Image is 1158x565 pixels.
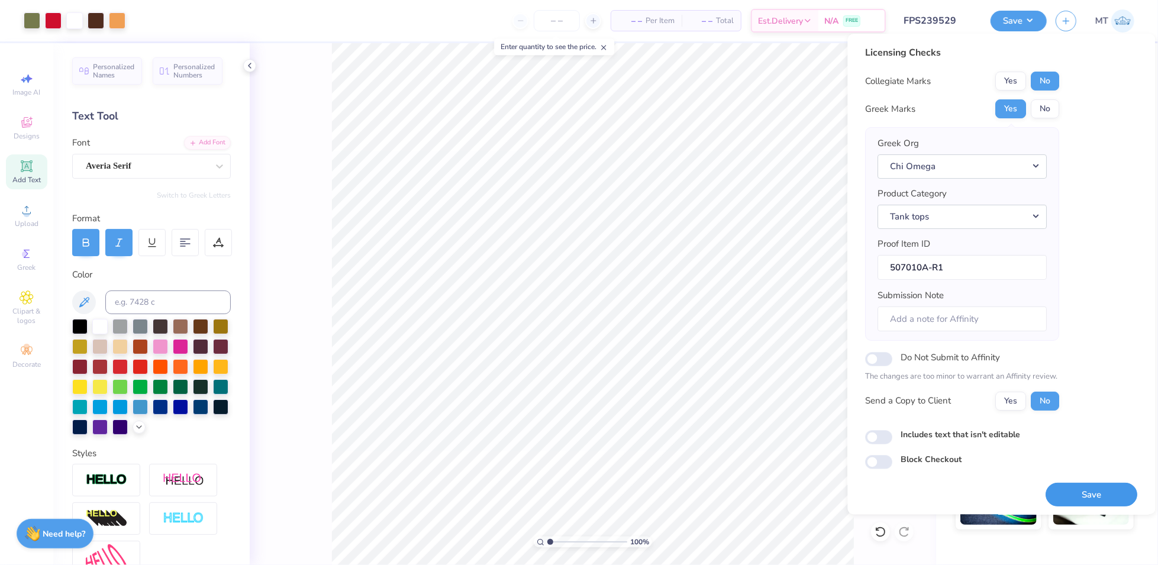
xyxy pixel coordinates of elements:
[878,289,944,302] label: Submission Note
[494,38,614,55] div: Enter quantity to see the price.
[996,99,1027,118] button: Yes
[1095,14,1108,28] span: MT
[72,268,231,282] div: Color
[878,237,931,251] label: Proof Item ID
[866,395,951,408] div: Send a Copy to Client
[630,537,649,547] span: 100 %
[758,15,803,27] span: Est. Delivery
[12,175,41,185] span: Add Text
[1031,99,1060,118] button: No
[901,428,1021,441] label: Includes text that isn't editable
[878,205,1047,229] button: Tank tops
[105,290,231,314] input: e.g. 7428 c
[996,392,1027,411] button: Yes
[866,102,916,116] div: Greek Marks
[1111,9,1134,33] img: Michelle Tapire
[13,88,41,97] span: Image AI
[15,219,38,228] span: Upload
[901,350,1001,365] label: Do Not Submit to Affinity
[1031,392,1060,411] button: No
[163,512,204,525] img: Negative Space
[901,453,962,466] label: Block Checkout
[6,306,47,325] span: Clipart & logos
[18,263,36,272] span: Greek
[846,17,858,25] span: FREE
[716,15,734,27] span: Total
[72,212,232,225] div: Format
[895,9,982,33] input: Untitled Design
[173,63,215,79] span: Personalized Numbers
[866,75,931,88] div: Collegiate Marks
[93,63,135,79] span: Personalized Names
[12,360,41,369] span: Decorate
[996,72,1027,91] button: Yes
[689,15,712,27] span: – –
[86,473,127,487] img: Stroke
[163,473,204,487] img: Shadow
[157,191,231,200] button: Switch to Greek Letters
[866,46,1060,60] div: Licensing Checks
[1046,483,1138,507] button: Save
[1031,72,1060,91] button: No
[878,154,1047,179] button: Chi Omega
[866,371,1060,383] p: The changes are too minor to warrant an Affinity review.
[184,136,231,150] div: Add Font
[878,306,1047,332] input: Add a note for Affinity
[824,15,838,27] span: N/A
[43,528,86,540] strong: Need help?
[86,509,127,528] img: 3d Illusion
[72,136,90,150] label: Font
[618,15,642,27] span: – –
[72,108,231,124] div: Text Tool
[1095,9,1134,33] a: MT
[878,187,947,201] label: Product Category
[14,131,40,141] span: Designs
[878,137,920,150] label: Greek Org
[72,447,231,460] div: Styles
[991,11,1047,31] button: Save
[534,10,580,31] input: – –
[646,15,675,27] span: Per Item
